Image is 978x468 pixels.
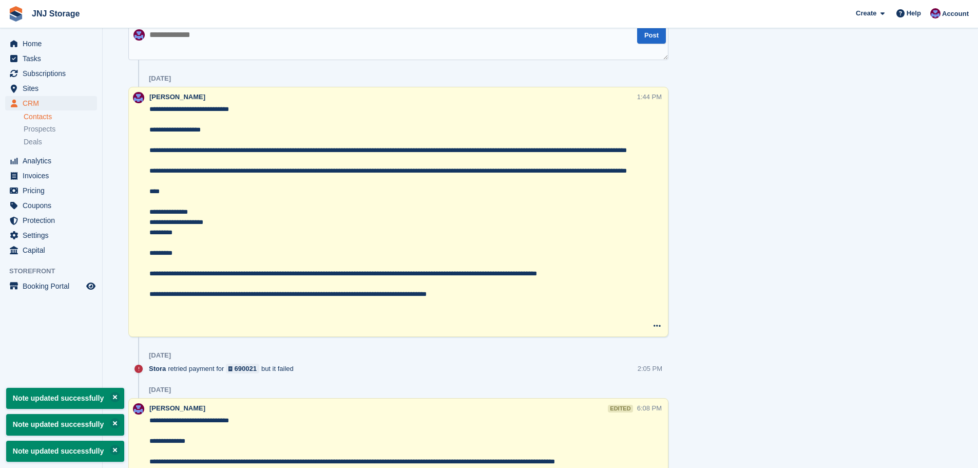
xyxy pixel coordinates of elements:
[5,279,97,293] a: menu
[133,403,144,415] img: Jonathan Scrase
[23,81,84,96] span: Sites
[5,154,97,168] a: menu
[942,9,969,19] span: Account
[5,51,97,66] a: menu
[149,364,166,373] span: Stora
[23,279,84,293] span: Booking Portal
[23,96,84,110] span: CRM
[24,112,97,122] a: Contacts
[23,183,84,198] span: Pricing
[149,364,299,373] div: retried payment for but it failed
[23,198,84,213] span: Coupons
[133,92,144,103] img: Jonathan Scrase
[149,404,205,412] span: [PERSON_NAME]
[5,183,97,198] a: menu
[856,8,876,18] span: Create
[8,6,24,22] img: stora-icon-8386f47178a22dfd0bd8f6a31ec36ba5ce8667c1dd55bd0f319d3a0aa187defe.svg
[23,154,84,168] span: Analytics
[85,280,97,292] a: Preview store
[907,8,921,18] span: Help
[5,228,97,242] a: menu
[23,36,84,51] span: Home
[23,66,84,81] span: Subscriptions
[28,5,84,22] a: JNJ Storage
[637,92,662,102] div: 1:44 PM
[23,228,84,242] span: Settings
[5,81,97,96] a: menu
[24,137,42,147] span: Deals
[23,243,84,257] span: Capital
[23,213,84,228] span: Protection
[5,198,97,213] a: menu
[133,29,145,41] img: Jonathan Scrase
[235,364,257,373] div: 690021
[226,364,259,373] a: 690021
[23,51,84,66] span: Tasks
[637,27,666,44] button: Post
[6,414,124,435] p: Note updated successfully
[9,266,102,276] span: Storefront
[24,124,97,135] a: Prospects
[5,213,97,228] a: menu
[149,351,171,360] div: [DATE]
[5,169,97,183] a: menu
[149,386,171,394] div: [DATE]
[5,36,97,51] a: menu
[149,74,171,83] div: [DATE]
[5,243,97,257] a: menu
[5,96,97,110] a: menu
[149,93,205,101] span: [PERSON_NAME]
[637,403,662,413] div: 6:08 PM
[638,364,662,373] div: 2:05 PM
[24,137,97,147] a: Deals
[5,66,97,81] a: menu
[6,441,124,462] p: Note updated successfully
[23,169,84,183] span: Invoices
[930,8,941,18] img: Jonathan Scrase
[608,405,632,413] div: edited
[24,124,55,134] span: Prospects
[6,388,124,409] p: Note updated successfully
